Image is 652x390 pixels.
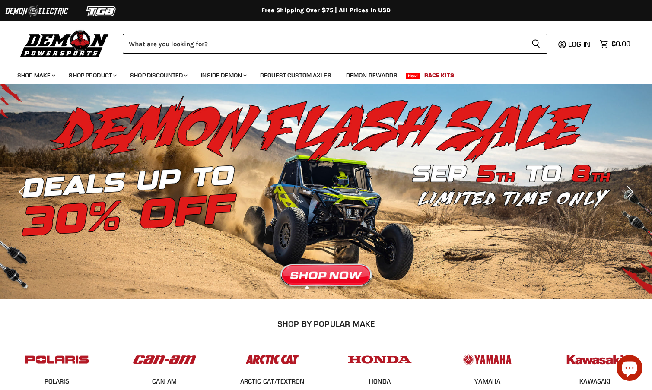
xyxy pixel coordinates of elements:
a: KAWASAKI [579,377,611,385]
a: $0.00 [595,38,635,50]
img: POPULAR_MAKE_logo_4_4923a504-4bac-4306-a1be-165a52280178.jpg [346,346,413,373]
a: CAN-AM [152,377,177,385]
span: HONDA [369,377,391,386]
span: POLARIS [45,377,70,386]
a: YAMAHA [474,377,500,385]
img: TGB Logo 2 [69,3,134,19]
button: Next [620,183,637,200]
li: Page dot 1 [305,286,309,289]
li: Page dot 4 [334,286,337,289]
span: $0.00 [611,40,630,48]
img: POPULAR_MAKE_logo_5_20258e7f-293c-4aac-afa8-159eaa299126.jpg [454,346,521,373]
button: Search [525,34,547,54]
img: POPULAR_MAKE_logo_6_76e8c46f-2d1e-4ecc-b320-194822857d41.jpg [561,346,629,373]
span: ARCTIC CAT/TEXTRON [240,377,305,386]
a: Race Kits [418,67,461,84]
a: Request Custom Axles [254,67,338,84]
input: Search [123,34,525,54]
span: YAMAHA [474,377,500,386]
a: Demon Rewards [340,67,404,84]
span: KAWASAKI [579,377,611,386]
ul: Main menu [11,63,628,84]
li: Page dot 5 [343,286,347,289]
a: POLARIS [45,377,70,385]
a: Inside Demon [194,67,252,84]
inbox-online-store-chat: Shopify online store chat [614,355,645,383]
img: POPULAR_MAKE_logo_1_adc20308-ab24-48c4-9fac-e3c1a623d575.jpg [131,346,198,373]
form: Product [123,34,547,54]
a: Log in [564,40,595,48]
button: Previous [15,183,32,200]
li: Page dot 3 [324,286,328,289]
a: Shop Make [11,67,60,84]
img: Demon Electric Logo 2 [4,3,69,19]
span: New! [406,73,420,79]
span: Log in [568,40,590,48]
span: CAN-AM [152,377,177,386]
a: Shop Discounted [124,67,193,84]
h2: SHOP BY POPULAR MAKE [11,319,642,328]
img: POPULAR_MAKE_logo_2_dba48cf1-af45-46d4-8f73-953a0f002620.jpg [23,346,91,373]
img: POPULAR_MAKE_logo_3_027535af-6171-4c5e-a9bc-f0eccd05c5d6.jpg [239,346,306,373]
img: Demon Powersports [17,28,112,59]
a: ARCTIC CAT/TEXTRON [240,377,305,385]
a: Shop Product [62,67,122,84]
li: Page dot 2 [315,286,318,289]
a: HONDA [369,377,391,385]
